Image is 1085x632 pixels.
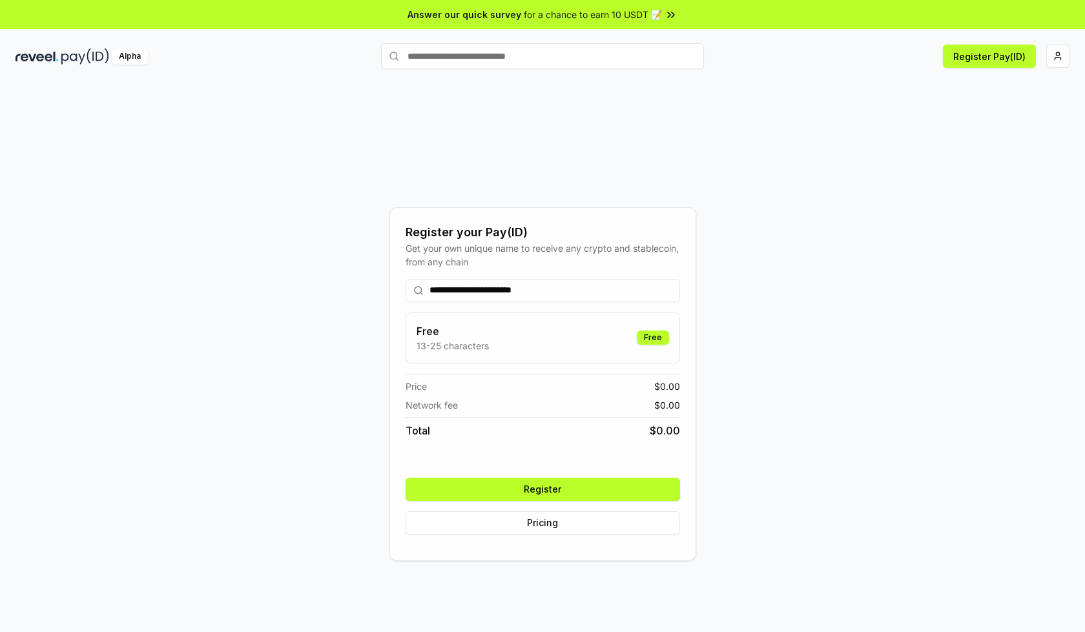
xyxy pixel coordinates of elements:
span: $ 0.00 [654,398,680,412]
img: reveel_dark [15,48,59,65]
span: Total [406,423,430,438]
div: Get your own unique name to receive any crypto and stablecoin, from any chain [406,241,680,269]
img: pay_id [61,48,109,65]
div: Free [637,331,669,345]
div: Alpha [112,48,148,65]
button: Register [406,478,680,501]
span: Answer our quick survey [408,8,521,21]
span: Network fee [406,398,458,412]
button: Pricing [406,511,680,535]
span: $ 0.00 [654,380,680,393]
span: for a chance to earn 10 USDT 📝 [524,8,662,21]
span: $ 0.00 [650,423,680,438]
span: Price [406,380,427,393]
h3: Free [417,323,489,339]
p: 13-25 characters [417,339,489,352]
div: Register your Pay(ID) [406,223,680,241]
button: Register Pay(ID) [943,45,1036,68]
